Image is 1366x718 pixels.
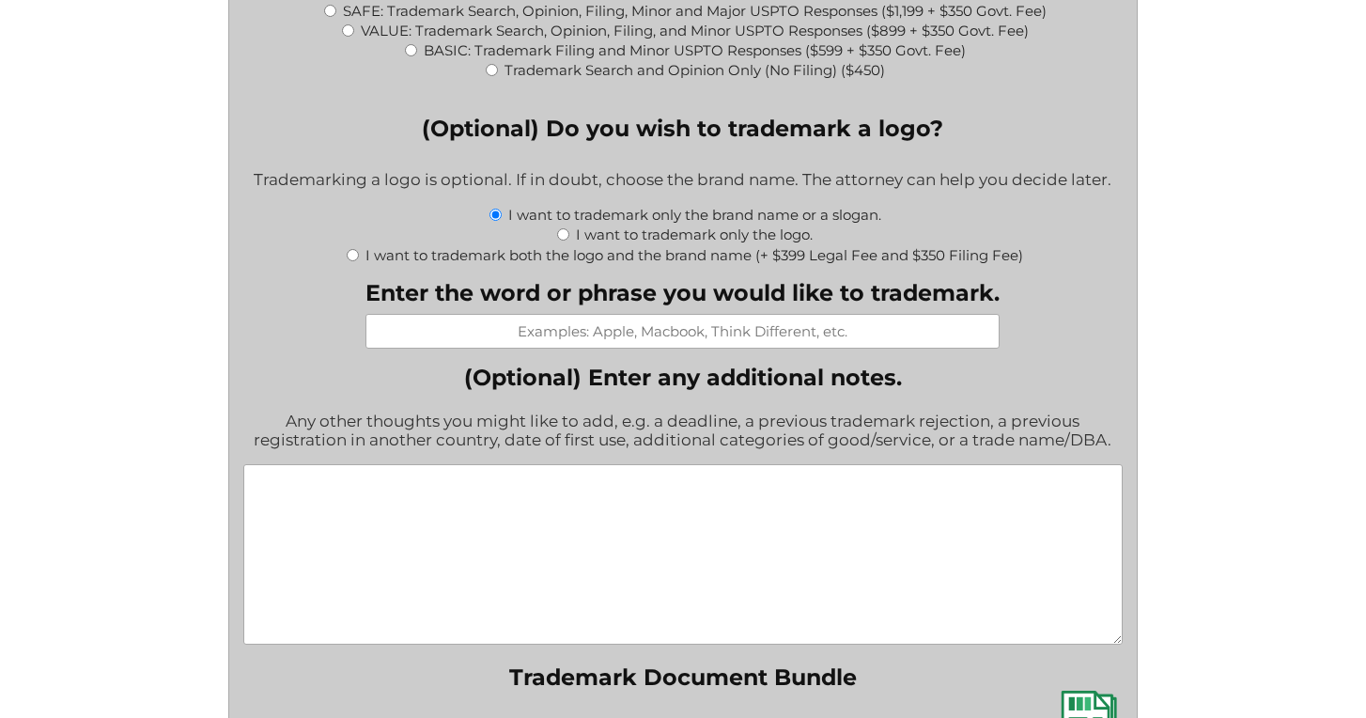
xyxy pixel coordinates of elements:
[508,206,881,224] label: I want to trademark only the brand name or a slogan.
[424,41,966,59] label: BASIC: Trademark Filing and Minor USPTO Responses ($599 + $350 Govt. Fee)
[243,364,1123,391] label: (Optional) Enter any additional notes.
[343,2,1047,20] label: SAFE: Trademark Search, Opinion, Filing, Minor and Major USPTO Responses ($1,199 + $350 Govt. Fee)
[422,115,943,142] legend: (Optional) Do you wish to trademark a logo?
[361,22,1029,39] label: VALUE: Trademark Search, Opinion, Filing, and Minor USPTO Responses ($899 + $350 Govt. Fee)
[504,61,885,79] label: Trademark Search and Opinion Only (No Filing) ($450)
[243,158,1123,204] div: Trademarking a logo is optional. If in doubt, choose the brand name. The attorney can help you de...
[365,246,1023,264] label: I want to trademark both the logo and the brand name (+ $399 Legal Fee and $350 Filing Fee)
[365,279,1000,306] label: Enter the word or phrase you would like to trademark.
[365,314,1000,349] input: Examples: Apple, Macbook, Think Different, etc.
[243,399,1123,464] div: Any other thoughts you might like to add, e.g. a deadline, a previous trademark rejection, a prev...
[509,663,857,691] legend: Trademark Document Bundle
[576,226,813,243] label: I want to trademark only the logo.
